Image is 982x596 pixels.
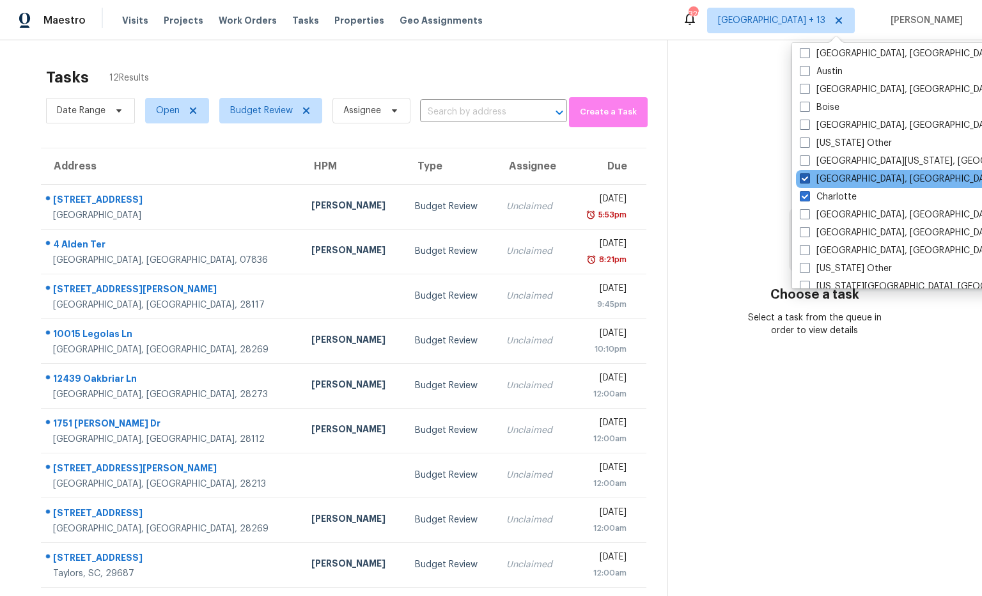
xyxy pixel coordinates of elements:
div: [DATE] [579,192,627,208]
th: Type [405,148,495,184]
span: 12 Results [109,72,149,84]
div: Unclaimed [506,379,559,392]
div: 12:00am [579,388,627,400]
div: 8:21pm [596,253,627,266]
div: [PERSON_NAME] [311,423,394,439]
span: Projects [164,14,203,27]
div: Taylors, SC, 29687 [53,567,291,580]
div: [GEOGRAPHIC_DATA] [53,209,291,222]
div: [DATE] [579,237,627,253]
span: Properties [334,14,384,27]
div: Unclaimed [506,514,559,526]
label: Boise [800,101,839,114]
div: [GEOGRAPHIC_DATA], [GEOGRAPHIC_DATA], 28269 [53,522,291,535]
th: HPM [301,148,405,184]
h2: Tasks [46,71,89,84]
div: [GEOGRAPHIC_DATA], [GEOGRAPHIC_DATA], 28117 [53,299,291,311]
div: Unclaimed [506,334,559,347]
div: Budget Review [415,290,485,302]
label: [US_STATE] Other [800,137,892,150]
div: Budget Review [415,245,485,258]
div: [DATE] [579,327,627,343]
span: Work Orders [219,14,277,27]
div: [PERSON_NAME] [311,333,394,349]
div: 12:00am [579,567,627,579]
span: Tasks [292,16,319,25]
div: 12:00am [579,522,627,535]
div: 5:53pm [596,208,627,221]
button: Create a Task [569,97,648,127]
div: [GEOGRAPHIC_DATA], [GEOGRAPHIC_DATA], 28213 [53,478,291,490]
span: [GEOGRAPHIC_DATA] + 13 [718,14,825,27]
div: 9:45pm [579,298,627,311]
div: Unclaimed [506,469,559,482]
div: Unclaimed [506,290,559,302]
div: [STREET_ADDRESS][PERSON_NAME] [53,283,291,299]
div: 320 [689,8,698,20]
div: 10:10pm [579,343,627,356]
span: Assignee [343,104,381,117]
div: Budget Review [415,200,485,213]
div: [DATE] [579,461,627,477]
div: 10015 Legolas Ln [53,327,291,343]
div: [GEOGRAPHIC_DATA], [GEOGRAPHIC_DATA], 28112 [53,433,291,446]
span: Open [156,104,180,117]
div: [GEOGRAPHIC_DATA], [GEOGRAPHIC_DATA], 28273 [53,388,291,401]
label: Charlotte [800,191,857,203]
div: [STREET_ADDRESS] [53,551,291,567]
div: Unclaimed [506,558,559,571]
div: [PERSON_NAME] [311,557,394,573]
div: [DATE] [579,416,627,432]
img: Overdue Alarm Icon [586,208,596,221]
div: 12:00am [579,432,627,445]
div: [DATE] [579,506,627,522]
div: 1751 [PERSON_NAME] Dr [53,417,291,433]
div: 12439 Oakbriar Ln [53,372,291,388]
span: [PERSON_NAME] [885,14,963,27]
label: Austin [800,65,843,78]
div: Budget Review [415,469,485,482]
div: Budget Review [415,379,485,392]
span: Budget Review [230,104,293,117]
div: Unclaimed [506,424,559,437]
div: 12:00am [579,477,627,490]
label: [US_STATE] Other [800,262,892,275]
th: Address [41,148,301,184]
div: [DATE] [579,372,627,388]
span: Maestro [43,14,86,27]
span: Date Range [57,104,105,117]
div: [STREET_ADDRESS] [53,506,291,522]
button: Open [550,104,568,122]
span: Create a Task [575,105,641,120]
div: Budget Review [415,424,485,437]
span: Geo Assignments [400,14,483,27]
span: Visits [122,14,148,27]
img: Overdue Alarm Icon [586,253,596,266]
div: [DATE] [579,551,627,567]
div: [DATE] [579,282,627,298]
div: [PERSON_NAME] [311,378,394,394]
div: Select a task from the queue in order to view details [741,311,888,337]
div: [GEOGRAPHIC_DATA], [GEOGRAPHIC_DATA], 28269 [53,343,291,356]
div: Unclaimed [506,245,559,258]
input: Search by address [420,102,531,122]
h3: Choose a task [770,288,859,301]
div: 4 Alden Ter [53,238,291,254]
th: Due [569,148,647,184]
div: [STREET_ADDRESS] [53,193,291,209]
div: Budget Review [415,514,485,526]
div: Budget Review [415,334,485,347]
div: Budget Review [415,558,485,571]
div: [PERSON_NAME] [311,199,394,215]
div: [GEOGRAPHIC_DATA], [GEOGRAPHIC_DATA], 07836 [53,254,291,267]
div: [PERSON_NAME] [311,244,394,260]
div: [PERSON_NAME] [311,512,394,528]
th: Assignee [496,148,569,184]
div: [STREET_ADDRESS][PERSON_NAME] [53,462,291,478]
div: Unclaimed [506,200,559,213]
